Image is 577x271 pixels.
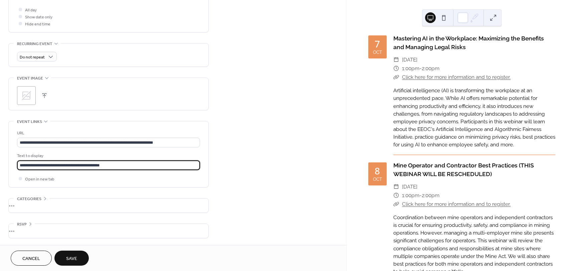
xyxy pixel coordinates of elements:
[25,21,50,28] span: Hide end time
[402,64,419,73] span: 1:00pm
[402,55,417,64] span: [DATE]
[17,40,52,47] span: Recurring event
[422,64,439,73] span: 2:00pm
[402,201,511,207] a: Click here for more information and to register.
[419,64,422,73] span: -
[393,200,399,209] div: ​
[402,191,419,200] span: 1:00pm
[393,55,399,64] div: ​
[373,50,382,55] div: Oct
[25,176,54,183] span: Open in new tab
[17,75,43,82] span: Event image
[373,177,382,182] div: Oct
[393,162,534,177] a: Mine Operator and Contractor Best Practices (THIS WEBINAR WILL BE RESCHEDULED)
[25,14,52,21] span: Show date only
[393,73,399,82] div: ​
[17,130,199,137] div: URL
[11,251,52,266] button: Cancel
[20,53,45,61] span: Do not repeat
[17,195,41,202] span: Categories
[393,35,544,50] a: Mastering AI in the Workplace: Maximizing the Benefits and Managing Legal Risks
[402,182,417,191] span: [DATE]
[375,39,380,49] div: 7
[393,87,555,149] div: Artificial intelligence (AI) is transforming the workplace at an unprecedented pace. While AI off...
[402,74,511,80] a: Click here for more information and to register.
[17,152,199,159] div: Text to display
[66,255,77,262] span: Save
[17,86,36,105] div: ;
[9,224,208,238] div: •••
[9,198,208,213] div: •••
[17,118,42,125] span: Event links
[25,7,37,14] span: All day
[54,251,89,266] button: Save
[393,64,399,73] div: ​
[22,255,40,262] span: Cancel
[393,182,399,191] div: ​
[375,166,380,176] div: 8
[17,221,27,228] span: RSVP
[422,191,439,200] span: 2:00pm
[393,191,399,200] div: ​
[419,191,422,200] span: -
